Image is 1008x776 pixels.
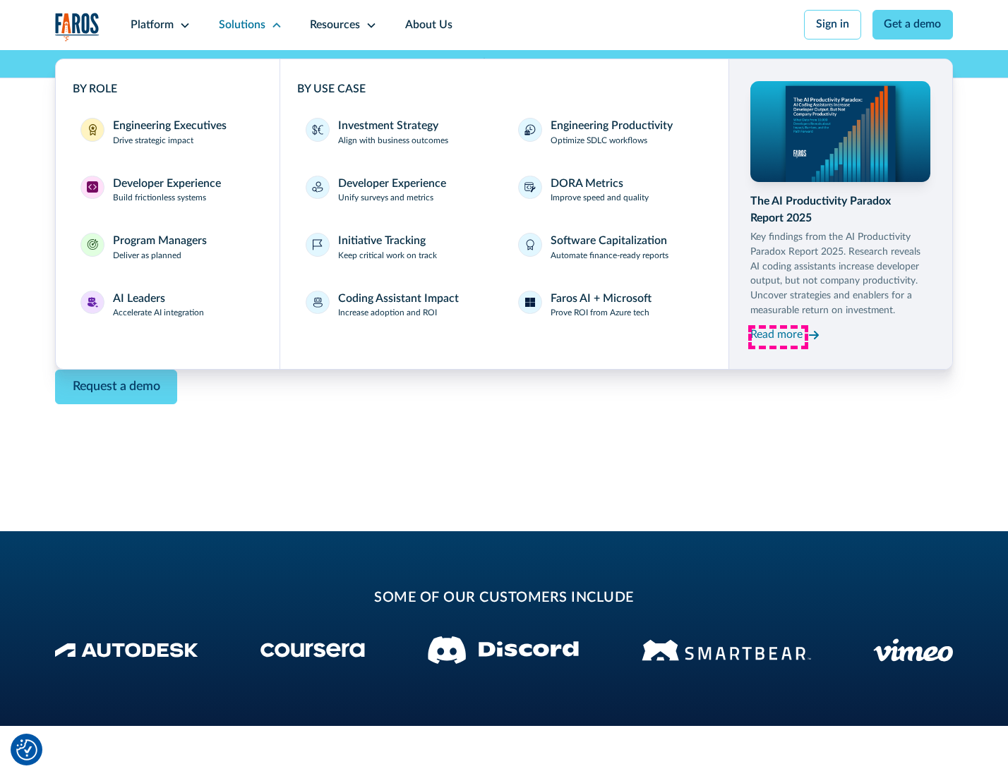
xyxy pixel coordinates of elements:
p: Optimize SDLC workflows [551,135,647,147]
a: Developer ExperienceDeveloper ExperienceBuild frictionless systems [73,167,263,214]
div: BY ROLE [73,81,263,98]
a: Get a demo [872,10,954,40]
div: Read more [750,327,803,344]
p: Build frictionless systems [113,192,206,205]
a: home [55,13,100,42]
img: Smartbear Logo [642,637,811,663]
a: Program ManagersProgram ManagersDeliver as planned [73,224,263,271]
img: Revisit consent button [16,739,37,760]
p: Improve speed and quality [551,192,649,205]
a: Developer ExperienceUnify surveys and metrics [297,167,498,214]
p: Key findings from the AI Productivity Paradox Report 2025. Research reveals AI coding assistants ... [750,230,930,318]
nav: Solutions [55,50,954,370]
div: Engineering Productivity [551,118,673,135]
img: Vimeo logo [873,638,953,662]
a: Coding Assistant ImpactIncrease adoption and ROI [297,282,498,329]
a: Faros AI + MicrosoftProve ROI from Azure tech [510,282,711,329]
div: DORA Metrics [551,176,623,193]
p: Deliver as planned [113,250,181,262]
div: Software Capitalization [551,233,667,250]
div: The AI Productivity Paradox Report 2025 [750,193,930,227]
a: Engineering ProductivityOptimize SDLC workflows [510,109,711,156]
div: Solutions [219,17,265,34]
a: Engineering ExecutivesEngineering ExecutivesDrive strategic impact [73,109,263,156]
p: Unify surveys and metrics [338,192,433,205]
img: Developer Experience [87,181,98,193]
div: Program Managers [113,233,207,250]
div: Developer Experience [113,176,221,193]
img: Autodesk Logo [55,643,198,657]
p: Align with business outcomes [338,135,448,147]
h2: some of our customers include [167,588,841,609]
p: Drive strategic impact [113,135,193,147]
a: Initiative TrackingKeep critical work on track [297,224,498,271]
img: AI Leaders [87,297,98,308]
div: Coding Assistant Impact [338,291,459,308]
div: Investment Strategy [338,118,438,135]
a: AI LeadersAI LeadersAccelerate AI integration [73,282,263,329]
div: AI Leaders [113,291,165,308]
div: Engineering Executives [113,118,227,135]
img: Engineering Executives [87,124,98,135]
div: Platform [131,17,174,34]
a: Investment StrategyAlign with business outcomes [297,109,498,156]
p: Increase adoption and ROI [338,307,437,320]
p: Prove ROI from Azure tech [551,307,649,320]
div: Faros AI + Microsoft [551,291,652,308]
a: Contact Modal [55,370,178,404]
p: Keep critical work on track [338,250,437,262]
button: Cookie Settings [16,739,37,760]
a: Sign in [804,10,861,40]
a: DORA MetricsImprove speed and quality [510,167,711,214]
img: Program Managers [87,239,98,250]
div: Initiative Tracking [338,233,426,250]
img: Coursera Logo [260,643,365,657]
p: Accelerate AI integration [113,307,204,320]
img: Discord logo [428,636,579,664]
p: Automate finance-ready reports [551,250,668,262]
div: BY USE CASE [297,81,712,98]
a: The AI Productivity Paradox Report 2025Key findings from the AI Productivity Paradox Report 2025.... [750,81,930,346]
div: Resources [310,17,360,34]
a: Software CapitalizationAutomate finance-ready reports [510,224,711,271]
img: Logo of the analytics and reporting company Faros. [55,13,100,42]
div: Developer Experience [338,176,446,193]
